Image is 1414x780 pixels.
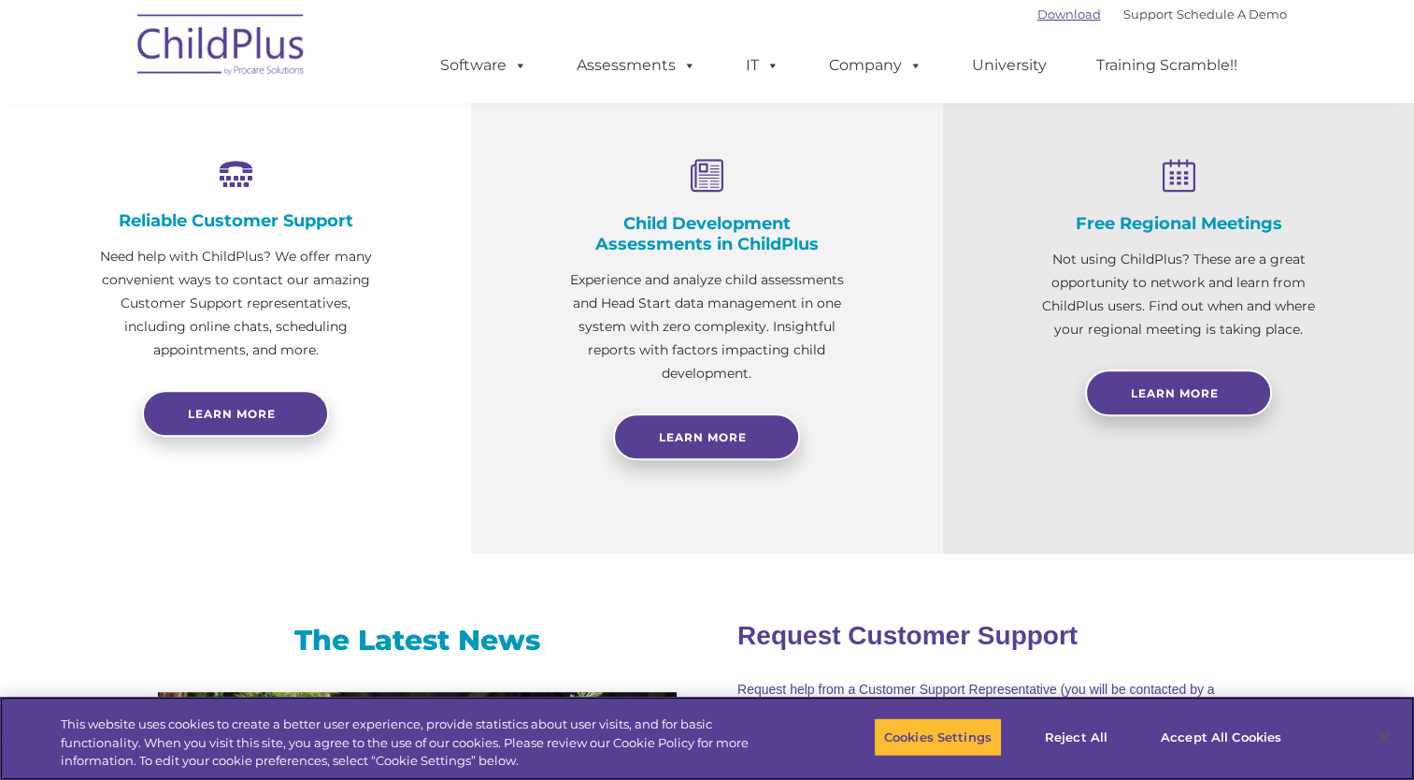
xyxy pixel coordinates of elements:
a: Learn more [142,390,329,437]
a: Assessments [558,47,715,84]
a: Company [810,47,941,84]
button: Reject All [1018,717,1135,757]
span: Phone number [260,200,339,214]
font: | [1037,7,1287,22]
div: This website uses cookies to create a better user experience, provide statistics about user visit... [61,715,778,771]
span: Learn More [1131,386,1219,400]
a: Support [1123,7,1173,22]
img: ChildPlus by Procare Solutions [128,1,315,94]
button: Accept All Cookies [1150,717,1292,757]
p: Not using ChildPlus? These are a great opportunity to network and learn from ChildPlus users. Fin... [1036,248,1321,341]
a: IT [727,47,798,84]
p: Need help with ChildPlus? We offer many convenient ways to contact our amazing Customer Support r... [93,245,378,362]
p: Experience and analyze child assessments and Head Start data management in one system with zero c... [564,268,849,385]
a: Learn More [613,413,800,460]
a: Software [421,47,546,84]
button: Cookies Settings [874,717,1002,757]
h3: The Latest News [158,622,677,659]
span: Learn More [659,430,747,444]
a: Training Scramble!! [1078,47,1256,84]
h4: Free Regional Meetings [1036,213,1321,234]
h4: Child Development Assessments in ChildPlus [564,213,849,254]
a: Schedule A Demo [1177,7,1287,22]
h4: Reliable Customer Support [93,210,378,231]
a: Learn More [1085,369,1272,416]
span: Learn more [188,407,276,421]
button: Close [1364,716,1405,758]
a: University [953,47,1065,84]
a: Download [1037,7,1101,22]
span: Last name [260,123,317,137]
